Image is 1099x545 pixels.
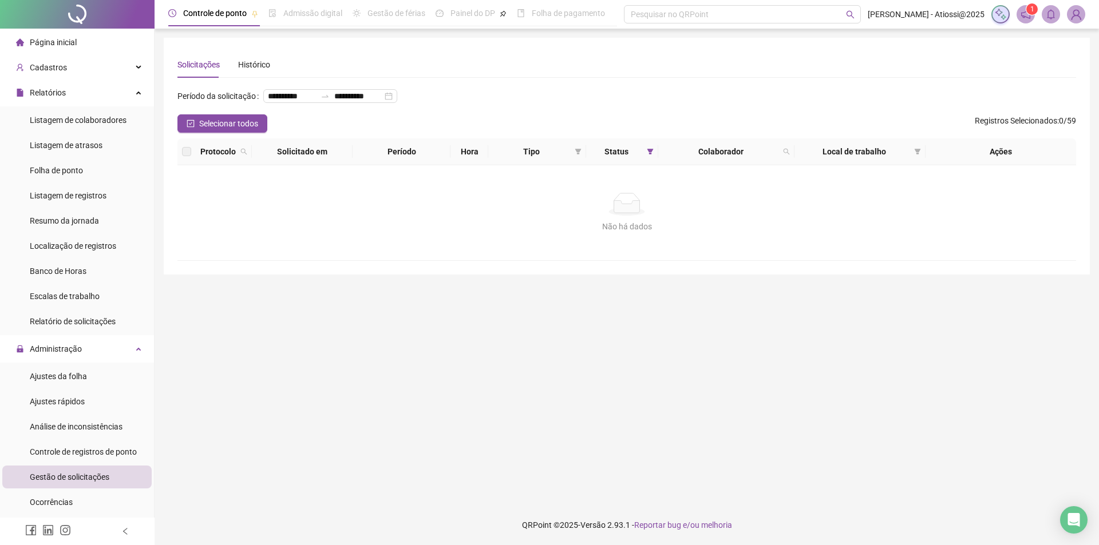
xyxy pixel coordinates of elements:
[30,498,73,507] span: Ocorrências
[1060,506,1088,534] div: Open Intercom Messenger
[663,145,778,158] span: Colaborador
[168,9,176,17] span: clock-circle
[580,520,606,530] span: Versão
[183,9,247,18] span: Controle de ponto
[517,9,525,17] span: book
[1030,5,1034,13] span: 1
[493,145,570,158] span: Tipo
[268,9,276,17] span: file-done
[16,89,24,97] span: file
[30,241,116,250] span: Localização de registros
[60,524,71,536] span: instagram
[994,8,1007,21] img: sparkle-icon.fc2bf0ac1784a2077858766a79e2daf3.svg
[532,9,605,18] span: Folha de pagamento
[30,344,82,353] span: Administração
[30,116,126,125] span: Listagem de colaboradores
[912,143,923,160] span: filter
[321,92,330,101] span: swap-right
[30,141,102,150] span: Listagem de atrasos
[30,292,100,301] span: Escalas de trabalho
[187,120,195,128] span: check-square
[783,148,790,155] span: search
[200,145,236,158] span: Protocolo
[436,9,444,17] span: dashboard
[283,9,342,18] span: Admissão digital
[30,472,109,482] span: Gestão de solicitações
[930,145,1072,158] div: Ações
[155,505,1099,545] footer: QRPoint © 2025 - 2.93.1 -
[177,58,220,71] div: Solicitações
[575,148,582,155] span: filter
[240,148,247,155] span: search
[252,138,353,165] th: Solicitado em
[42,524,54,536] span: linkedin
[500,10,507,17] span: pushpin
[1026,3,1038,15] sup: 1
[572,143,584,160] span: filter
[16,38,24,46] span: home
[868,8,985,21] span: [PERSON_NAME] - Atiossi@2025
[353,138,450,165] th: Período
[30,88,66,97] span: Relatórios
[799,145,909,158] span: Local de trabalho
[191,220,1062,233] div: Não há dados
[30,166,83,175] span: Folha de ponto
[30,447,137,456] span: Controle de registros de ponto
[16,345,24,353] span: lock
[914,148,921,155] span: filter
[450,9,495,18] span: Painel do DP
[16,63,24,71] span: user-add
[177,87,263,105] label: Período da solicitação
[30,266,86,276] span: Banco de Horas
[30,63,67,72] span: Cadastros
[321,92,330,101] span: to
[634,520,732,530] span: Reportar bug e/ou melhoria
[975,116,1057,125] span: Registros Selecionados
[25,524,37,536] span: facebook
[238,143,250,160] span: search
[975,114,1076,133] span: : 0 / 59
[238,58,270,71] div: Histórico
[353,9,361,17] span: sun
[1021,9,1031,19] span: notification
[645,143,656,160] span: filter
[199,117,258,130] span: Selecionar todos
[450,138,488,165] th: Hora
[30,317,116,326] span: Relatório de solicitações
[30,422,122,431] span: Análise de inconsistências
[1046,9,1056,19] span: bell
[781,143,792,160] span: search
[30,191,106,200] span: Listagem de registros
[367,9,425,18] span: Gestão de férias
[846,10,855,19] span: search
[30,372,87,381] span: Ajustes da folha
[177,114,267,133] button: Selecionar todos
[591,145,643,158] span: Status
[30,397,85,406] span: Ajustes rápidos
[121,527,129,535] span: left
[1068,6,1085,23] img: 92257
[251,10,258,17] span: pushpin
[647,148,654,155] span: filter
[30,38,77,47] span: Página inicial
[30,216,99,225] span: Resumo da jornada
